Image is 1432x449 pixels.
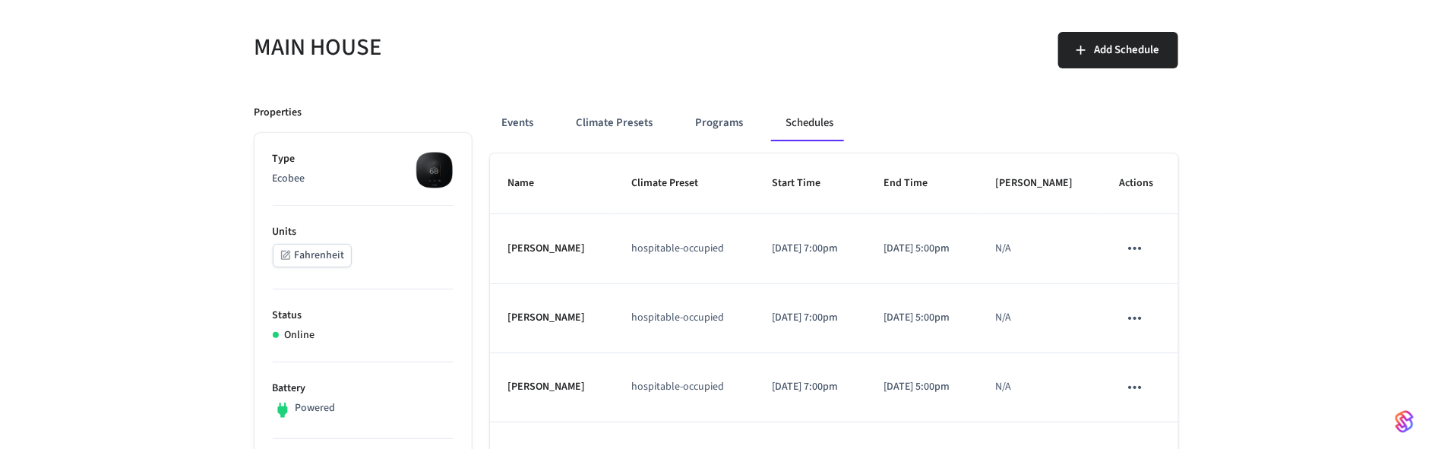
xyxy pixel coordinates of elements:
img: ecobee_lite_3 [416,151,454,189]
p: [DATE] 7:00pm [773,310,848,326]
th: [PERSON_NAME] [977,153,1101,214]
td: hospitable-occupied [614,284,754,353]
p: [PERSON_NAME] [508,379,596,395]
p: [DATE] 7:00pm [773,379,848,395]
p: Status [273,308,454,324]
button: Fahrenheit [273,244,352,267]
p: Properties [254,105,302,121]
p: [PERSON_NAME] [508,241,596,257]
span: Add Schedule [1095,40,1160,60]
th: Actions [1101,153,1178,214]
p: Ecobee [273,171,454,187]
th: End Time [865,153,977,214]
th: Name [490,153,614,214]
p: [DATE] 5:00pm [884,241,959,257]
p: [DATE] 7:00pm [773,241,848,257]
td: hospitable-occupied [614,214,754,283]
h5: MAIN HOUSE [254,32,707,63]
p: Powered [296,400,336,416]
th: Climate Preset [614,153,754,214]
button: Events [490,105,546,141]
p: [DATE] 5:00pm [884,310,959,326]
button: Add Schedule [1058,32,1178,68]
p: [DATE] 5:00pm [884,379,959,395]
img: SeamLogoGradient.69752ec5.svg [1396,409,1414,434]
p: Units [273,224,454,240]
p: Battery [273,381,454,397]
button: Programs [684,105,756,141]
button: Schedules [774,105,846,141]
p: Type [273,151,454,167]
p: [PERSON_NAME] [508,310,596,326]
th: Start Time [754,153,866,214]
td: N/A [977,214,1101,283]
td: N/A [977,284,1101,353]
td: hospitable-occupied [614,353,754,422]
p: Online [285,327,315,343]
button: Climate Presets [564,105,665,141]
td: N/A [977,353,1101,422]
